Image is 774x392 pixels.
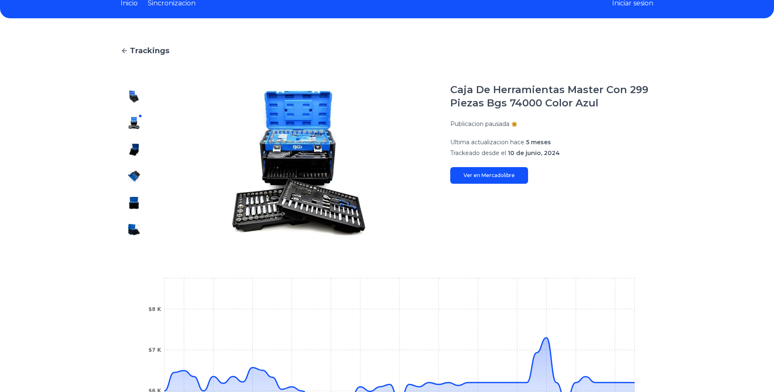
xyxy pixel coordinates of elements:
img: Caja De Herramientas Master Con 299 Piezas Bgs 74000 Color Azul [164,83,434,243]
img: Caja De Herramientas Master Con 299 Piezas Bgs 74000 Color Azul [127,143,141,156]
img: Caja De Herramientas Master Con 299 Piezas Bgs 74000 Color Azul [127,170,141,183]
p: Publicacion pausada [450,120,509,128]
h1: Caja De Herramientas Master Con 299 Piezas Bgs 74000 Color Azul [450,83,653,110]
img: Caja De Herramientas Master Con 299 Piezas Bgs 74000 Color Azul [127,116,141,130]
span: Trackeado desde el [450,149,506,157]
a: Ver en Mercadolibre [450,167,528,184]
span: Trackings [130,45,169,57]
img: Caja De Herramientas Master Con 299 Piezas Bgs 74000 Color Azul [127,196,141,210]
tspan: $7 K [149,347,161,353]
span: 10 de junio, 2024 [508,149,560,157]
a: Trackings [121,45,653,57]
tspan: $8 K [149,306,161,312]
span: 5 meses [526,138,551,146]
span: Ultima actualizacion hace [450,138,524,146]
img: Caja De Herramientas Master Con 299 Piezas Bgs 74000 Color Azul [127,90,141,103]
img: Caja De Herramientas Master Con 299 Piezas Bgs 74000 Color Azul [127,223,141,236]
